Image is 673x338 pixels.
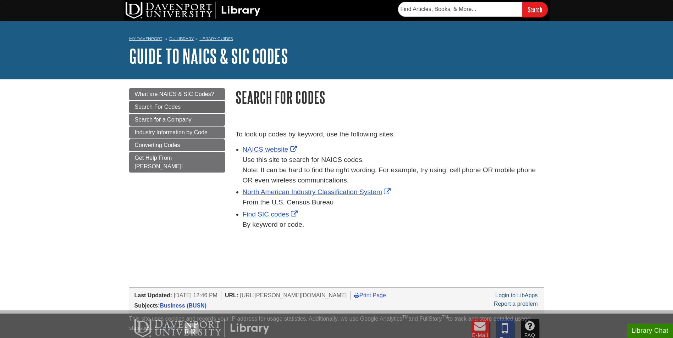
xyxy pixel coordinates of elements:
[442,315,448,320] sup: TM
[135,155,183,169] span: Get Help From [PERSON_NAME]!
[169,36,194,41] a: DU Library
[398,2,522,17] input: Find Articles, Books, & More...
[225,292,238,298] span: URL:
[135,129,208,135] span: Industry Information by Code
[243,188,392,196] a: Link opens in new window
[243,220,544,230] div: By keyword or code.
[184,323,198,334] button: Close
[135,104,181,110] span: Search For Codes
[129,114,225,126] a: Search for a Company
[354,292,359,298] i: Print Page
[129,34,544,45] nav: breadcrumb
[240,292,347,298] span: [URL][PERSON_NAME][DOMAIN_NAME]
[495,292,537,298] a: Login to LibApps
[402,315,408,320] sup: TM
[135,117,192,123] span: Search for a Company
[134,292,172,298] span: Last Updated:
[129,139,225,151] a: Converting Codes
[135,91,214,97] span: What are NAICS & SIC Codes?
[243,197,544,208] div: From the U.S. Census Bureau
[152,325,180,331] a: Read More
[160,303,207,309] a: Business (BUSN)
[129,101,225,113] a: Search For Codes
[236,129,544,140] p: To look up codes by keyword, use the following sites.
[354,292,386,298] a: Print Page
[243,146,299,153] a: Link opens in new window
[134,303,160,309] span: Subjects:
[129,36,162,42] a: My Davenport
[129,126,225,139] a: Industry Information by Code
[129,88,225,173] div: Guide Page Menu
[243,155,544,185] div: Use this site to search for NAICS codes. Note: It can be hard to find the right wording. For exam...
[398,2,548,17] form: Searches DU Library's articles, books, and more
[129,152,225,173] a: Get Help From [PERSON_NAME]!
[243,210,299,218] a: Link opens in new window
[522,2,548,17] input: Search
[129,45,288,67] a: Guide to NAICS & SIC Codes
[126,2,260,19] img: DU Library
[494,301,538,307] a: Report a problem
[174,292,217,298] span: [DATE] 12:46 PM
[627,323,673,338] button: Library Chat
[135,142,180,148] span: Converting Codes
[236,88,544,106] h1: Search For Codes
[199,36,233,41] a: Library Guides
[129,315,544,334] div: This site uses cookies and records your IP address for usage statistics. Additionally, we use Goo...
[129,88,225,100] a: What are NAICS & SIC Codes?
